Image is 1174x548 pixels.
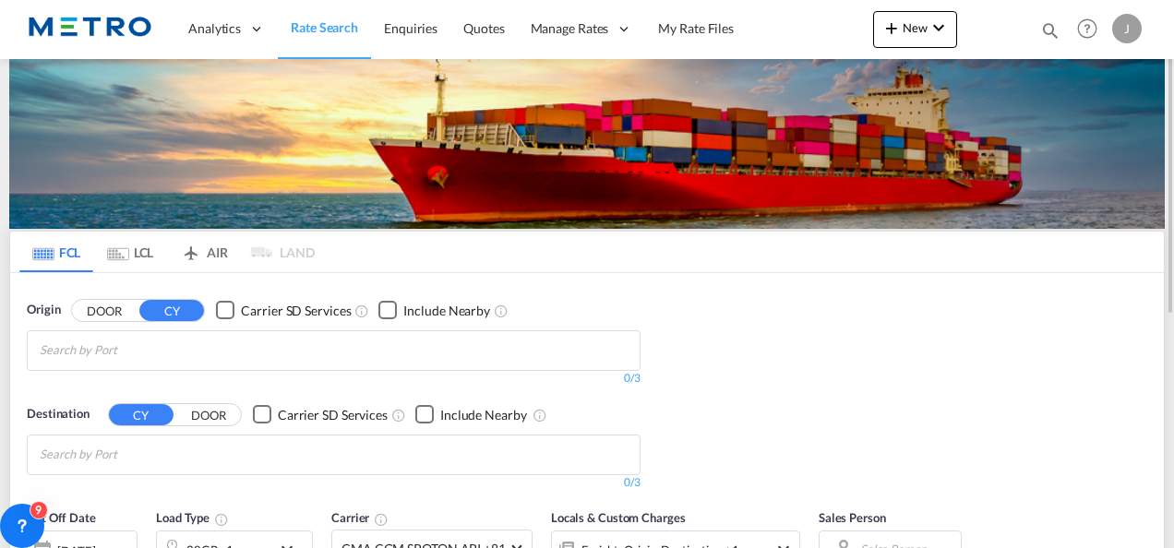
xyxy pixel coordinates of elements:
[27,475,641,491] div: 0/3
[374,512,389,527] md-icon: The selected Trucker/Carrierwill be displayed in the rate results If the rates are from another f...
[19,232,315,272] md-pagination-wrapper: Use the left and right arrow keys to navigate between tabs
[551,510,686,525] span: Locals & Custom Charges
[880,20,950,35] span: New
[928,17,950,39] md-icon: icon-chevron-down
[27,371,641,387] div: 0/3
[167,232,241,272] md-tab-item: AIR
[533,408,547,423] md-icon: Unchecked: Ignores neighbouring ports when fetching rates.Checked : Includes neighbouring ports w...
[531,19,609,38] span: Manage Rates
[156,510,229,525] span: Load Type
[354,304,369,318] md-icon: Unchecked: Search for CY (Container Yard) services for all selected carriers.Checked : Search for...
[9,59,1165,229] img: LCL+%26+FCL+BACKGROUND.png
[1040,20,1060,41] md-icon: icon-magnify
[384,20,437,36] span: Enquiries
[93,232,167,272] md-tab-item: LCL
[1072,13,1103,44] span: Help
[1112,14,1142,43] div: J
[378,301,490,320] md-checkbox: Checkbox No Ink
[139,300,204,321] button: CY
[819,510,886,525] span: Sales Person
[253,405,388,424] md-checkbox: Checkbox No Ink
[1072,13,1112,46] div: Help
[40,336,215,365] input: Chips input.
[188,19,241,38] span: Analytics
[19,232,93,272] md-tab-item: FCL
[27,301,60,319] span: Origin
[403,302,490,320] div: Include Nearby
[291,19,358,35] span: Rate Search
[463,20,504,36] span: Quotes
[880,17,903,39] md-icon: icon-plus 400-fg
[72,300,137,321] button: DOOR
[109,404,174,425] button: CY
[278,406,388,424] div: Carrier SD Services
[40,440,215,470] input: Chips input.
[1040,20,1060,48] div: icon-magnify
[37,435,222,470] md-chips-wrap: Chips container with autocompletion. Enter the text area, type text to search, and then use the u...
[176,404,241,425] button: DOOR
[37,331,222,365] md-chips-wrap: Chips container with autocompletion. Enter the text area, type text to search, and then use the u...
[27,405,90,423] span: Destination
[331,510,389,525] span: Carrier
[28,8,152,50] img: 25181f208a6c11efa6aa1bf80d4cef53.png
[873,11,957,48] button: icon-plus 400-fgNewicon-chevron-down
[180,242,202,256] md-icon: icon-airplane
[214,512,229,527] md-icon: icon-information-outline
[658,20,734,36] span: My Rate Files
[216,301,351,320] md-checkbox: Checkbox No Ink
[241,302,351,320] div: Carrier SD Services
[494,304,509,318] md-icon: Unchecked: Ignores neighbouring ports when fetching rates.Checked : Includes neighbouring ports w...
[391,408,406,423] md-icon: Unchecked: Search for CY (Container Yard) services for all selected carriers.Checked : Search for...
[415,405,527,424] md-checkbox: Checkbox No Ink
[440,406,527,424] div: Include Nearby
[27,510,96,525] span: Cut Off Date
